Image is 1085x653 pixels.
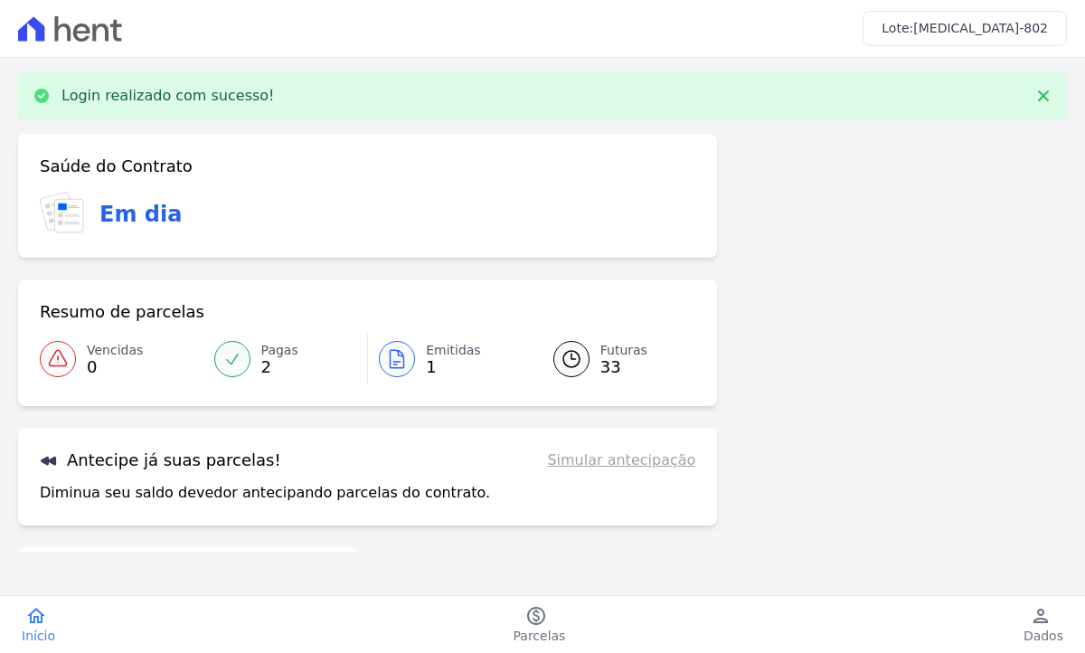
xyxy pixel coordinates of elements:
[1002,605,1085,645] a: personDados
[882,19,1048,38] h3: Lote:
[261,341,298,360] span: Pagas
[1030,605,1052,627] i: person
[261,360,298,374] span: 2
[514,627,566,645] span: Parcelas
[99,198,182,231] h3: Em dia
[913,21,1048,35] span: [MEDICAL_DATA]-802
[40,450,281,471] h3: Antecipe já suas parcelas!
[25,605,47,627] i: home
[600,360,647,374] span: 33
[600,341,647,360] span: Futuras
[525,605,547,627] i: paid
[61,87,275,105] p: Login realizado com sucesso!
[203,334,368,384] a: Pagas 2
[426,360,481,374] span: 1
[87,360,143,374] span: 0
[40,156,193,177] h3: Saúde do Contrato
[532,334,696,384] a: Futuras 33
[368,334,532,384] a: Emitidas 1
[40,482,490,504] p: Diminua seu saldo devedor antecipando parcelas do contrato.
[1024,627,1063,645] span: Dados
[87,341,143,360] span: Vencidas
[426,341,481,360] span: Emitidas
[547,450,695,471] a: Simular antecipação
[40,301,204,323] h3: Resumo de parcelas
[40,334,203,384] a: Vencidas 0
[492,605,588,645] a: paidParcelas
[22,627,55,645] span: Início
